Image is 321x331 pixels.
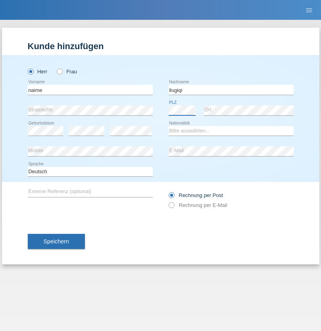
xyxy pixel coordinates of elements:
h1: Kunde hinzufügen [28,41,294,51]
input: Rechnung per E-Mail [169,202,174,212]
input: Herr [28,69,33,74]
button: Speichern [28,234,85,249]
label: Rechnung per Post [169,192,223,198]
i: menu [305,6,313,14]
span: Speichern [44,238,69,245]
input: Frau [57,69,62,74]
input: Rechnung per Post [169,192,174,202]
label: Rechnung per E-Mail [169,202,227,208]
label: Herr [28,69,48,75]
a: menu [301,8,317,12]
label: Frau [57,69,77,75]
